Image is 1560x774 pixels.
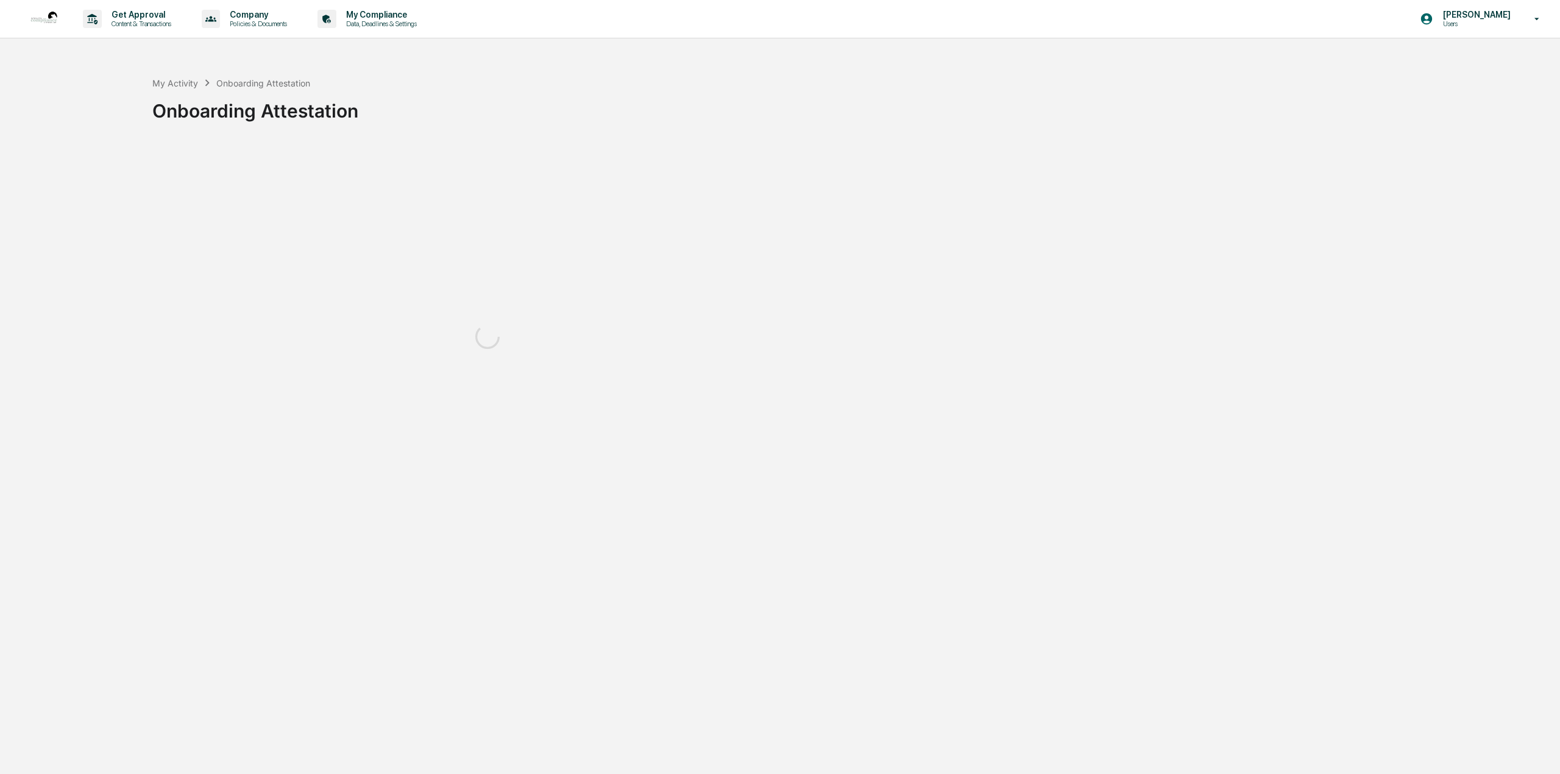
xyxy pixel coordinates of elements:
p: Company [220,10,293,19]
div: Onboarding Attestation [152,90,1554,122]
p: [PERSON_NAME] [1433,10,1517,19]
div: My Activity [152,78,198,88]
p: My Compliance [336,10,423,19]
p: Content & Transactions [102,19,177,28]
div: Onboarding Attestation [216,78,310,88]
p: Data, Deadlines & Settings [336,19,423,28]
p: Users [1433,19,1517,28]
p: Policies & Documents [220,19,293,28]
img: logo [29,4,58,33]
p: Get Approval [102,10,177,19]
